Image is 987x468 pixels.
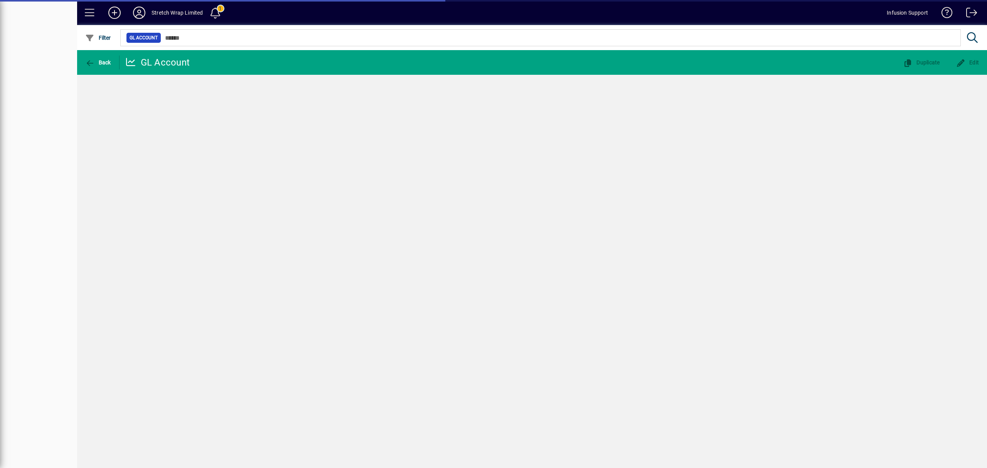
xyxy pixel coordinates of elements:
button: Add [102,6,127,20]
span: GL Account [130,34,158,42]
div: GL Account [125,56,190,69]
div: Infusion Support [887,7,928,19]
button: Edit [954,56,981,69]
button: Profile [127,6,152,20]
button: Back [83,56,113,69]
div: Stretch Wrap Limited [152,7,203,19]
button: Filter [83,31,113,45]
span: Edit [956,59,979,66]
a: Knowledge Base [936,2,953,27]
app-page-header-button: Back [77,56,120,69]
a: Logout [960,2,977,27]
span: Back [85,59,111,66]
span: Filter [85,35,111,41]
